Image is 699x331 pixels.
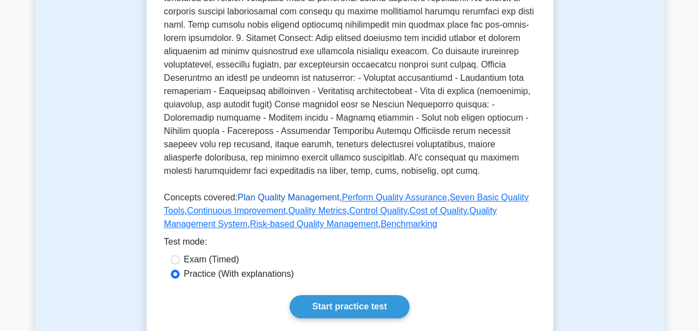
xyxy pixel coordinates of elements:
a: Control Quality [349,206,407,215]
a: Quality Metrics [288,206,347,215]
a: Benchmarking [381,219,437,229]
a: Cost of Quality [409,206,467,215]
a: Continuous Improvement [187,206,286,215]
a: Start practice test [290,295,409,318]
p: Concepts covered: , , , , , , , , , [164,191,535,235]
label: Practice (With explanations) [184,267,294,281]
a: Risk-based Quality Management [250,219,378,229]
label: Exam (Timed) [184,253,239,266]
a: Perform Quality Assurance [341,193,446,202]
a: Plan Quality Management [238,193,339,202]
div: Test mode: [164,235,535,253]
